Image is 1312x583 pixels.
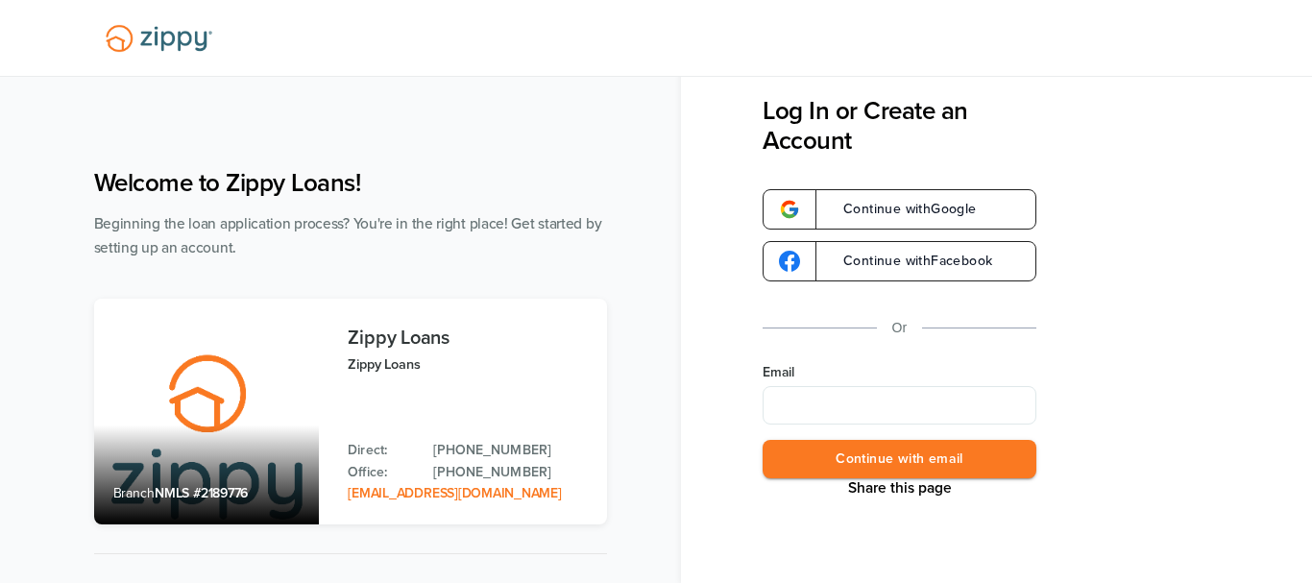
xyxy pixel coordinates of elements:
[892,316,908,340] p: Or
[763,363,1036,382] label: Email
[155,485,248,501] span: NMLS #2189776
[433,440,587,461] a: Direct Phone: 512-975-2947
[779,199,800,220] img: google-logo
[348,485,561,501] a: Email Address: zippyguide@zippymh.com
[348,328,587,349] h3: Zippy Loans
[348,462,414,483] p: Office:
[763,189,1036,230] a: google-logoContinue withGoogle
[94,168,607,198] h1: Welcome to Zippy Loans!
[763,96,1036,156] h3: Log In or Create an Account
[348,353,587,376] p: Zippy Loans
[824,255,992,268] span: Continue with Facebook
[779,251,800,272] img: google-logo
[824,203,977,216] span: Continue with Google
[348,440,414,461] p: Direct:
[763,440,1036,479] button: Continue with email
[94,16,224,61] img: Lender Logo
[94,215,602,256] span: Beginning the loan application process? You're in the right place! Get started by setting up an a...
[433,462,587,483] a: Office Phone: 512-975-2947
[763,241,1036,281] a: google-logoContinue withFacebook
[113,485,156,501] span: Branch
[763,386,1036,425] input: Email Address
[842,478,958,498] button: Share This Page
